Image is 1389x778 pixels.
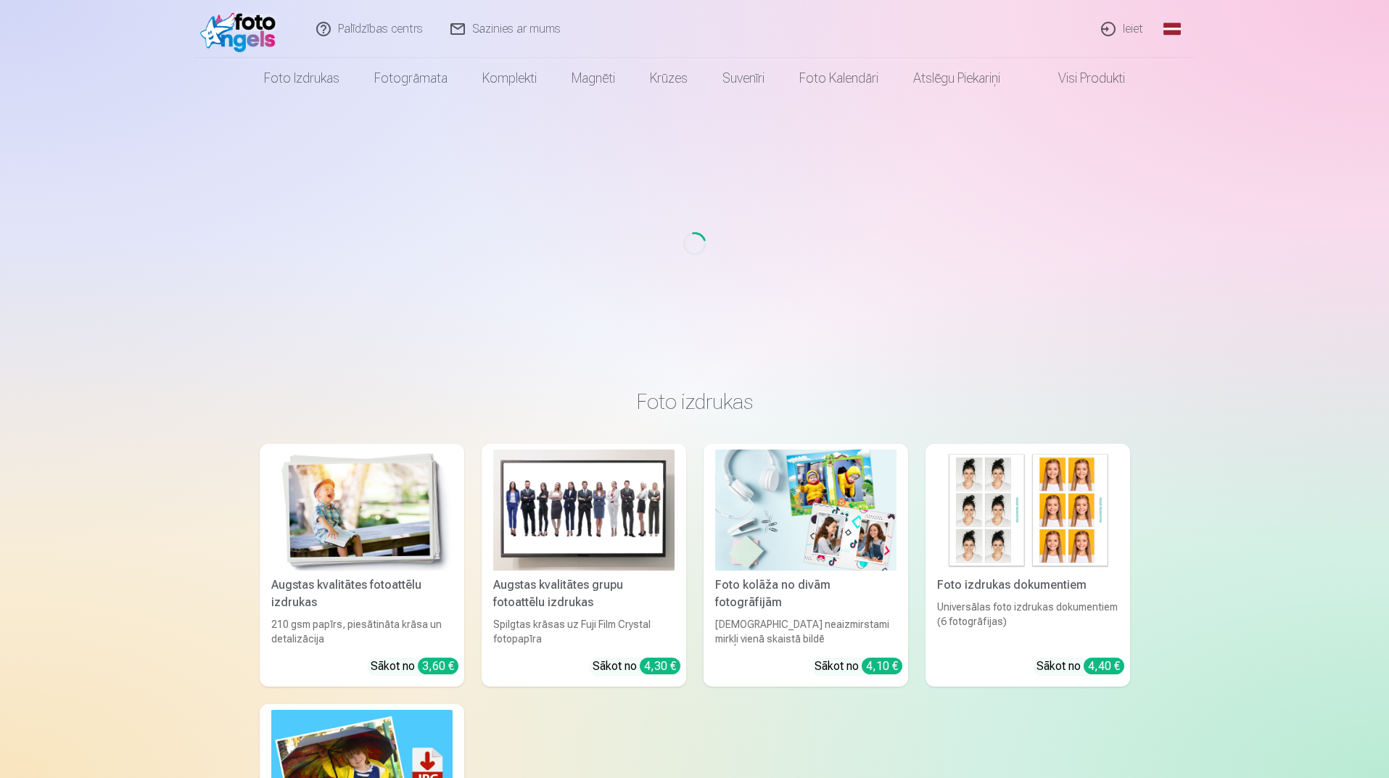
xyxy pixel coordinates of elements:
[357,58,465,99] a: Fotogrāmata
[704,444,908,687] a: Foto kolāža no divām fotogrāfijāmFoto kolāža no divām fotogrāfijām[DEMOGRAPHIC_DATA] neaizmirstam...
[418,658,458,674] div: 3,60 €
[782,58,896,99] a: Foto kalendāri
[1018,58,1142,99] a: Visi produkti
[705,58,782,99] a: Suvenīri
[896,58,1018,99] a: Atslēgu piekariņi
[271,450,453,571] img: Augstas kvalitātes fotoattēlu izdrukas
[247,58,357,99] a: Foto izdrukas
[265,617,458,646] div: 210 gsm papīrs, piesātināta krāsa un detalizācija
[931,576,1124,594] div: Foto izdrukas dokumentiem
[271,389,1118,415] h3: Foto izdrukas
[815,658,902,675] div: Sākot no
[487,576,680,611] div: Augstas kvalitātes grupu fotoattēlu izdrukas
[640,658,680,674] div: 4,30 €
[937,450,1118,571] img: Foto izdrukas dokumentiem
[862,658,902,674] div: 4,10 €
[632,58,705,99] a: Krūzes
[554,58,632,99] a: Magnēti
[709,617,902,646] div: [DEMOGRAPHIC_DATA] neaizmirstami mirkļi vienā skaistā bildē
[371,658,458,675] div: Sākot no
[200,6,284,52] img: /fa1
[926,444,1130,687] a: Foto izdrukas dokumentiemFoto izdrukas dokumentiemUniversālas foto izdrukas dokumentiem (6 fotogr...
[709,576,902,611] div: Foto kolāža no divām fotogrāfijām
[260,444,464,687] a: Augstas kvalitātes fotoattēlu izdrukasAugstas kvalitātes fotoattēlu izdrukas210 gsm papīrs, piesā...
[1036,658,1124,675] div: Sākot no
[487,617,680,646] div: Spilgtas krāsas uz Fuji Film Crystal fotopapīra
[482,444,686,687] a: Augstas kvalitātes grupu fotoattēlu izdrukasAugstas kvalitātes grupu fotoattēlu izdrukasSpilgtas ...
[931,600,1124,646] div: Universālas foto izdrukas dokumentiem (6 fotogrāfijas)
[1084,658,1124,674] div: 4,40 €
[715,450,897,571] img: Foto kolāža no divām fotogrāfijām
[265,576,458,611] div: Augstas kvalitātes fotoattēlu izdrukas
[493,450,675,571] img: Augstas kvalitātes grupu fotoattēlu izdrukas
[593,658,680,675] div: Sākot no
[465,58,554,99] a: Komplekti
